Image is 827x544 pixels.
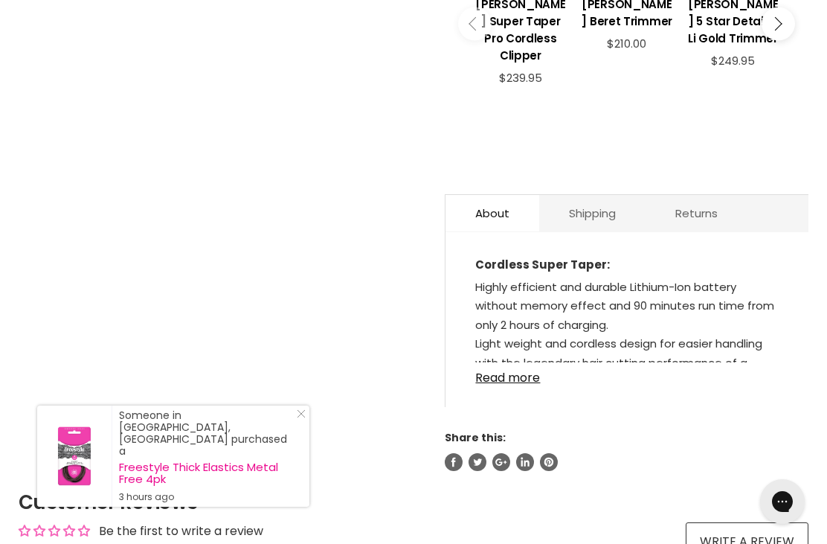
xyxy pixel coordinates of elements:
a: Shipping [539,195,646,231]
a: Read more [475,362,779,385]
span: $239.95 [499,70,542,86]
li: Highly efficient and durable Lithium-Ion battery without memory effect and 90 minutes run time fr... [475,278,779,335]
a: Close Notification [291,409,306,424]
div: Average rating is 0.00 stars [19,522,90,540]
small: 3 hours ago [119,491,295,503]
div: Someone in [GEOGRAPHIC_DATA], [GEOGRAPHIC_DATA] purchased a [119,409,295,503]
span: $210.00 [607,36,646,51]
div: Be the first to write a review [99,523,263,540]
iframe: Gorgias live chat messenger [753,474,812,529]
span: Share this: [445,430,506,445]
a: Visit product page [37,406,112,507]
a: Returns [646,195,747,231]
h2: Customer Reviews [19,489,808,516]
strong: Cordless Super Taper: [475,257,610,272]
svg: Close Icon [297,409,306,418]
aside: Share this: [445,431,808,471]
span: $249.95 [711,53,755,68]
a: Freestyle Thick Elastics Metal Free 4pk [119,461,295,485]
li: Light weight and cordless design for easier handling with the legendary hair cutting performance ... [475,334,779,391]
a: About [445,195,539,231]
